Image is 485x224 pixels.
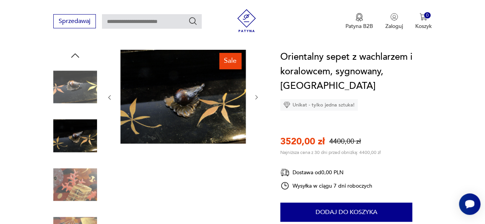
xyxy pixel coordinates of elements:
img: Ikona koszyka [419,13,427,21]
img: Zdjęcie produktu Orientalny sepet z wachlarzem i koralowcem, sygnowany, Japonia [53,163,97,206]
img: Zdjęcie produktu Orientalny sepet z wachlarzem i koralowcem, sygnowany, Japonia [120,50,246,144]
h1: Orientalny sepet z wachlarzem i koralowcem, sygnowany, [GEOGRAPHIC_DATA] [280,50,432,93]
img: Patyna - sklep z meblami i dekoracjami vintage [235,9,258,32]
div: Unikat - tylko jedna sztuka! [280,99,358,111]
img: Ikona medalu [355,13,363,21]
p: 4400,00 zł [329,137,361,146]
img: Ikona diamentu [283,101,290,108]
a: Ikona medaluPatyna B2B [345,13,373,30]
a: Sprzedawaj [53,19,96,25]
div: 0 [424,12,431,19]
div: Dostawa od 0,00 PLN [280,168,372,177]
p: Najniższa cena z 30 dni przed obniżką: 4400,00 zł [280,149,381,155]
div: Wysyłka w ciągu 7 dni roboczych [280,181,372,190]
button: Zaloguj [385,13,403,30]
button: 0Koszyk [415,13,432,30]
button: Patyna B2B [345,13,373,30]
p: Koszyk [415,23,432,30]
img: Ikonka użytkownika [390,13,398,21]
p: Zaloguj [385,23,403,30]
div: Sale [219,53,241,69]
p: Patyna B2B [345,23,373,30]
p: 3520,00 zł [280,135,325,148]
iframe: Smartsupp widget button [459,193,480,215]
button: Sprzedawaj [53,14,96,28]
button: Dodaj do koszyka [280,203,412,222]
img: Zdjęcie produktu Orientalny sepet z wachlarzem i koralowcem, sygnowany, Japonia [53,65,97,109]
button: Szukaj [188,16,197,26]
img: Zdjęcie produktu Orientalny sepet z wachlarzem i koralowcem, sygnowany, Japonia [53,114,97,158]
img: Ikona dostawy [280,168,289,177]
